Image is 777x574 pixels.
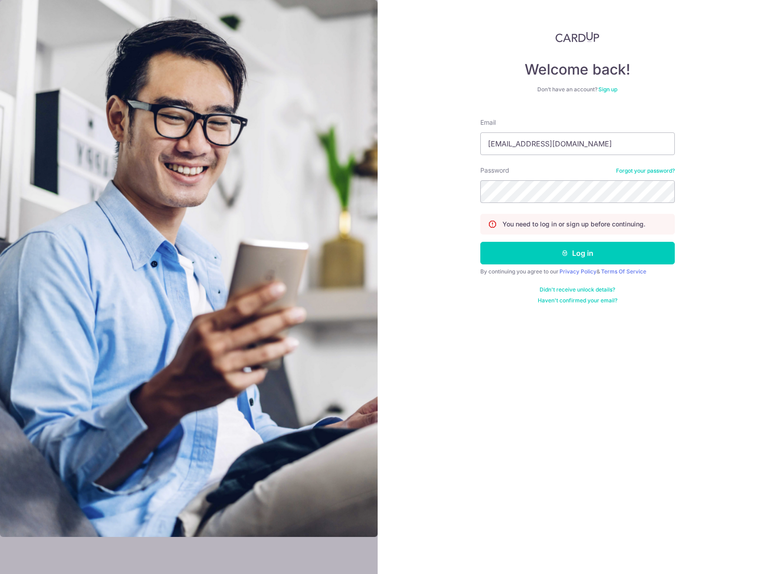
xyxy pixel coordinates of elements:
[480,268,675,275] div: By continuing you agree to our &
[502,220,645,229] p: You need to log in or sign up before continuing.
[598,86,617,93] a: Sign up
[480,86,675,93] div: Don’t have an account?
[555,32,600,42] img: CardUp Logo
[540,286,615,293] a: Didn't receive unlock details?
[480,132,675,155] input: Enter your Email
[480,166,509,175] label: Password
[480,242,675,264] button: Log in
[480,61,675,79] h4: Welcome back!
[616,167,675,174] a: Forgot your password?
[480,118,496,127] label: Email
[559,268,597,275] a: Privacy Policy
[538,297,617,304] a: Haven't confirmed your email?
[601,268,646,275] a: Terms Of Service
